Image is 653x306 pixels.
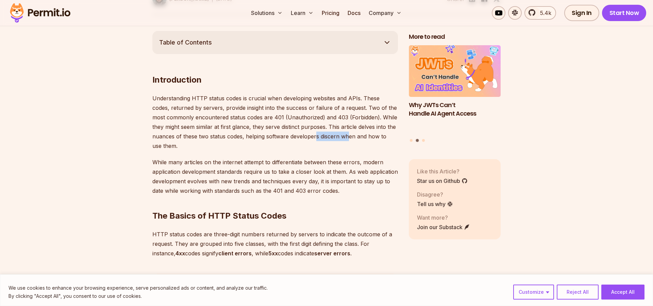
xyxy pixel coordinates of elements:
[218,250,252,257] strong: client errors
[152,157,398,195] p: While many articles on the internet attempt to differentiate between these errors, modern applica...
[9,284,268,292] p: We use cookies to enhance your browsing experience, serve personalized ads or content, and analyz...
[524,6,556,20] a: 5.4k
[409,33,501,41] h2: More to read
[409,45,501,143] div: Posts
[409,101,501,118] h3: Why JWTs Can’t Handle AI Agent Access
[417,167,468,175] p: Like this Article?
[152,230,398,258] p: HTTP status codes are three-digit numbers returned by servers to indicate the outcome of a reques...
[422,139,425,141] button: Go to slide 3
[602,5,647,21] a: Start Now
[417,223,470,231] a: Join our Substack
[175,250,185,257] strong: 4xx
[248,6,285,20] button: Solutions
[152,183,398,221] h2: The Basics of HTTP Status Codes
[268,250,278,257] strong: 5xx
[152,31,398,54] button: Table of Contents
[536,9,551,17] span: 5.4k
[564,5,599,21] a: Sign In
[152,93,398,151] p: Understanding HTTP status codes is crucial when developing websites and APIs. These codes, return...
[345,6,363,20] a: Docs
[9,292,268,300] p: By clicking "Accept All", you consent to our use of cookies.
[417,213,470,221] p: Want more?
[319,6,342,20] a: Pricing
[409,45,501,135] li: 2 of 3
[417,200,453,208] a: Tell us why
[410,139,413,141] button: Go to slide 1
[409,45,501,97] img: Why JWTs Can’t Handle AI Agent Access
[7,1,73,24] img: Permit logo
[557,285,599,300] button: Reject All
[416,139,419,142] button: Go to slide 2
[314,250,350,257] strong: server errors
[288,6,316,20] button: Learn
[366,6,404,20] button: Company
[513,285,554,300] button: Customize
[159,38,212,47] span: Table of Contents
[409,45,501,135] a: Why JWTs Can’t Handle AI Agent AccessWhy JWTs Can’t Handle AI Agent Access
[417,190,453,198] p: Disagree?
[417,176,468,185] a: Star us on Github
[152,47,398,85] h2: Introduction
[601,285,644,300] button: Accept All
